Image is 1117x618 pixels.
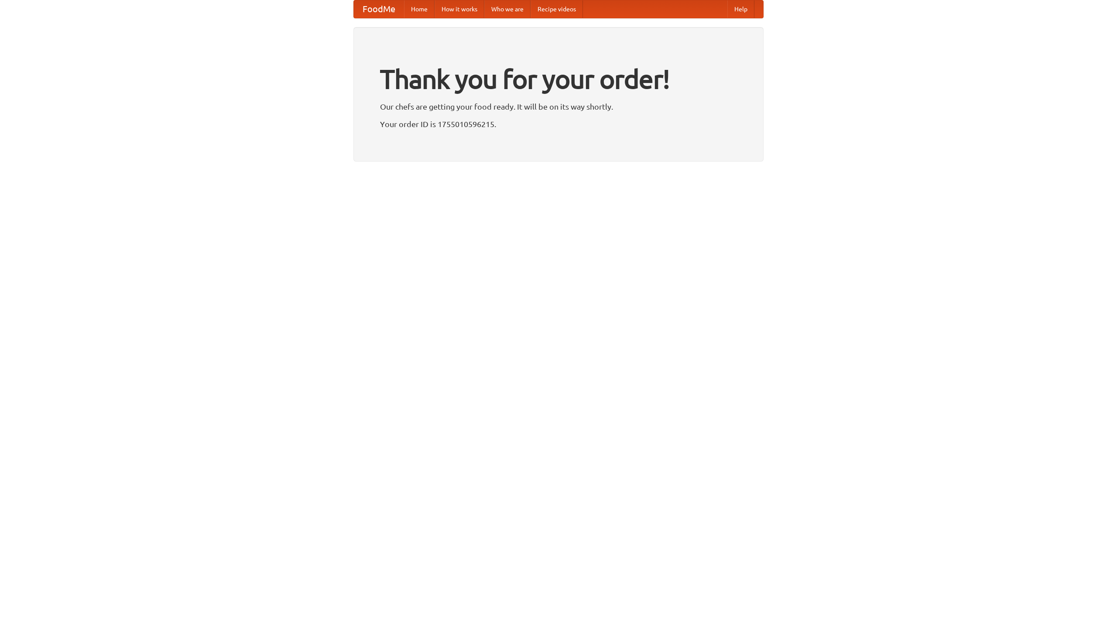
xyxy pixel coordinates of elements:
a: Who we are [484,0,531,18]
p: Your order ID is 1755010596215. [380,117,737,131]
h1: Thank you for your order! [380,58,737,100]
p: Our chefs are getting your food ready. It will be on its way shortly. [380,100,737,113]
a: FoodMe [354,0,404,18]
a: Help [727,0,754,18]
a: Home [404,0,435,18]
a: How it works [435,0,484,18]
a: Recipe videos [531,0,583,18]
